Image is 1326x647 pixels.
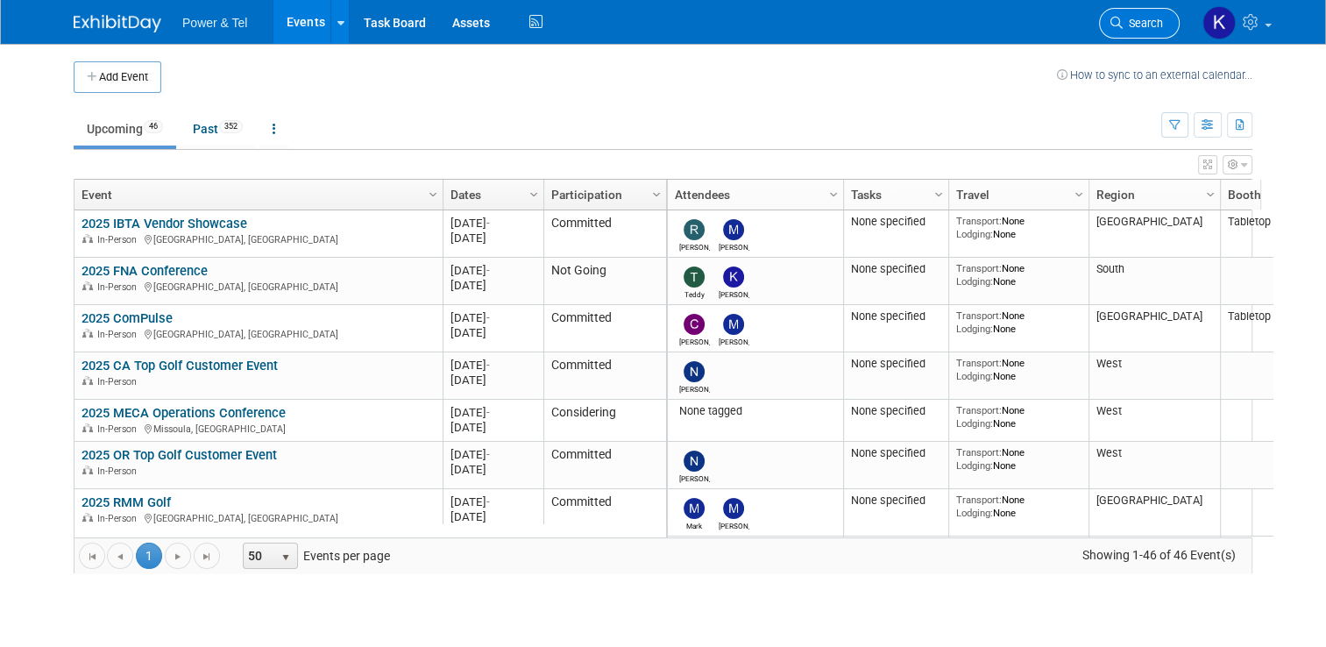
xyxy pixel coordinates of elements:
[1096,180,1209,210] a: Region
[649,188,663,202] span: Column Settings
[244,544,273,568] span: 50
[851,494,942,508] div: None specified
[956,180,1077,210] a: Travel
[956,417,993,430] span: Lodging:
[956,357,1082,382] div: None None
[956,494,1002,506] span: Transport:
[648,180,667,206] a: Column Settings
[74,15,161,32] img: ExhibitDay
[956,309,1002,322] span: Transport:
[543,489,666,537] td: Committed
[1057,68,1252,82] a: How to sync to an external calendar...
[450,278,535,293] div: [DATE]
[551,180,655,210] a: Participation
[684,361,705,382] img: Nate Derbyshire
[1123,17,1163,30] span: Search
[684,451,705,472] img: Nate Derbyshire
[200,550,214,564] span: Go to the last page
[1088,489,1220,537] td: [GEOGRAPHIC_DATA]
[956,404,1082,430] div: None None
[956,215,1082,240] div: None None
[82,510,435,525] div: [GEOGRAPHIC_DATA], [GEOGRAPHIC_DATA]
[486,448,490,461] span: -
[956,404,1002,416] span: Transport:
[82,494,171,510] a: 2025 RMM Golf
[82,216,247,231] a: 2025 IBTA Vendor Showcase
[956,309,1082,335] div: None None
[1088,210,1220,258] td: [GEOGRAPHIC_DATA]
[97,466,142,477] span: In-Person
[74,61,161,93] button: Add Event
[82,513,93,522] img: In-Person Event
[180,112,256,146] a: Past352
[956,262,1082,288] div: None None
[82,180,431,210] a: Event
[450,462,535,477] div: [DATE]
[450,231,535,245] div: [DATE]
[450,420,535,435] div: [DATE]
[543,305,666,352] td: Committed
[1099,8,1180,39] a: Search
[82,231,435,246] div: [GEOGRAPHIC_DATA], [GEOGRAPHIC_DATA]
[1072,188,1086,202] span: Column Settings
[97,329,142,340] span: In-Person
[723,314,744,335] img: Michael Mackeben
[679,335,710,346] div: Chris Noora
[194,543,220,569] a: Go to the last page
[486,311,490,324] span: -
[144,120,163,133] span: 46
[82,358,278,373] a: 2025 CA Top Golf Customer Event
[684,498,705,519] img: Mark Monteleone
[679,382,710,394] div: Nate Derbyshire
[279,551,293,565] span: select
[486,495,490,508] span: -
[82,329,93,338] img: In-Person Event
[956,262,1002,274] span: Transport:
[82,423,93,432] img: In-Person Event
[82,405,286,421] a: 2025 MECA Operations Conference
[486,359,490,372] span: -
[486,264,490,277] span: -
[79,543,105,569] a: Go to the first page
[719,519,749,530] div: Mike Kruszewski
[82,310,173,326] a: 2025 ComPulse
[851,215,942,229] div: None specified
[1202,180,1221,206] a: Column Settings
[107,543,133,569] a: Go to the previous page
[136,543,162,569] span: 1
[82,447,277,463] a: 2025 OR Top Golf Customer Event
[719,335,749,346] div: Michael Mackeben
[956,215,1002,227] span: Transport:
[85,550,99,564] span: Go to the first page
[486,406,490,419] span: -
[825,180,844,206] a: Column Settings
[450,310,535,325] div: [DATE]
[543,210,666,258] td: Committed
[82,466,93,474] img: In-Person Event
[956,323,993,335] span: Lodging:
[543,258,666,305] td: Not Going
[1070,180,1089,206] a: Column Settings
[450,494,535,509] div: [DATE]
[424,180,443,206] a: Column Settings
[97,234,142,245] span: In-Person
[826,188,840,202] span: Column Settings
[527,188,541,202] span: Column Settings
[1203,188,1217,202] span: Column Settings
[675,404,837,418] div: None tagged
[930,180,949,206] a: Column Settings
[97,513,142,524] span: In-Person
[684,219,705,240] img: Ron Rafalzik
[719,288,749,299] div: Kevin Wilkes
[1088,400,1220,442] td: West
[723,219,744,240] img: Michael Mackeben
[486,217,490,230] span: -
[851,309,942,323] div: None specified
[851,262,942,276] div: None specified
[525,180,544,206] a: Column Settings
[450,216,535,231] div: [DATE]
[82,281,93,290] img: In-Person Event
[1088,537,1220,584] td: [GEOGRAPHIC_DATA]
[851,357,942,371] div: None specified
[182,16,247,30] span: Power & Tel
